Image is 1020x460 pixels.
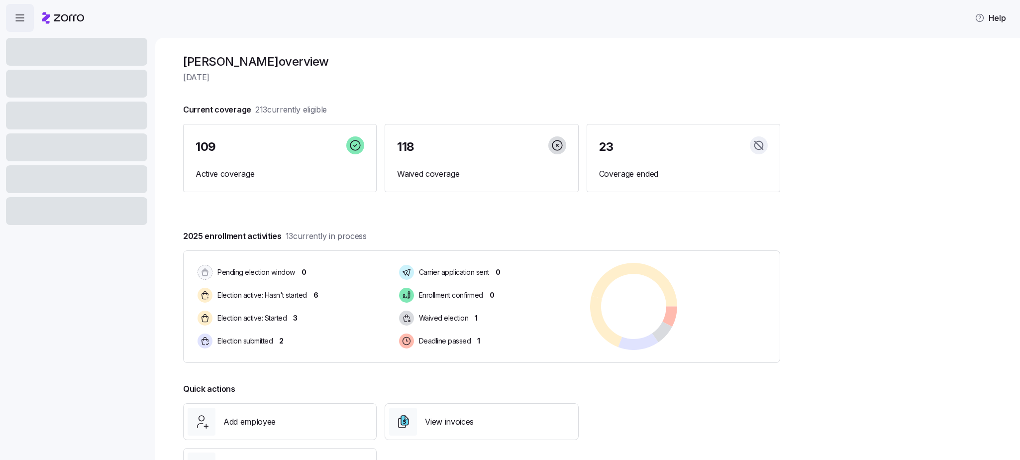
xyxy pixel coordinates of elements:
[223,416,276,428] span: Add employee
[183,71,780,84] span: [DATE]
[477,336,480,346] span: 1
[416,313,469,323] span: Waived election
[490,290,495,300] span: 0
[183,230,367,242] span: 2025 enrollment activities
[416,336,471,346] span: Deadline passed
[183,104,327,116] span: Current coverage
[196,168,364,180] span: Active coverage
[313,290,318,300] span: 6
[475,313,478,323] span: 1
[496,267,501,277] span: 0
[967,8,1014,28] button: Help
[214,313,287,323] span: Election active: Started
[286,230,367,242] span: 13 currently in process
[425,416,474,428] span: View invoices
[183,383,235,395] span: Quick actions
[302,267,306,277] span: 0
[975,12,1006,24] span: Help
[279,336,284,346] span: 2
[214,267,295,277] span: Pending election window
[397,141,414,153] span: 118
[214,290,307,300] span: Election active: Hasn't started
[599,168,768,180] span: Coverage ended
[416,290,483,300] span: Enrollment confirmed
[599,141,613,153] span: 23
[196,141,216,153] span: 109
[214,336,273,346] span: Election submitted
[293,313,298,323] span: 3
[255,104,327,116] span: 213 currently eligible
[397,168,566,180] span: Waived coverage
[416,267,489,277] span: Carrier application sent
[183,54,780,69] h1: [PERSON_NAME] overview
